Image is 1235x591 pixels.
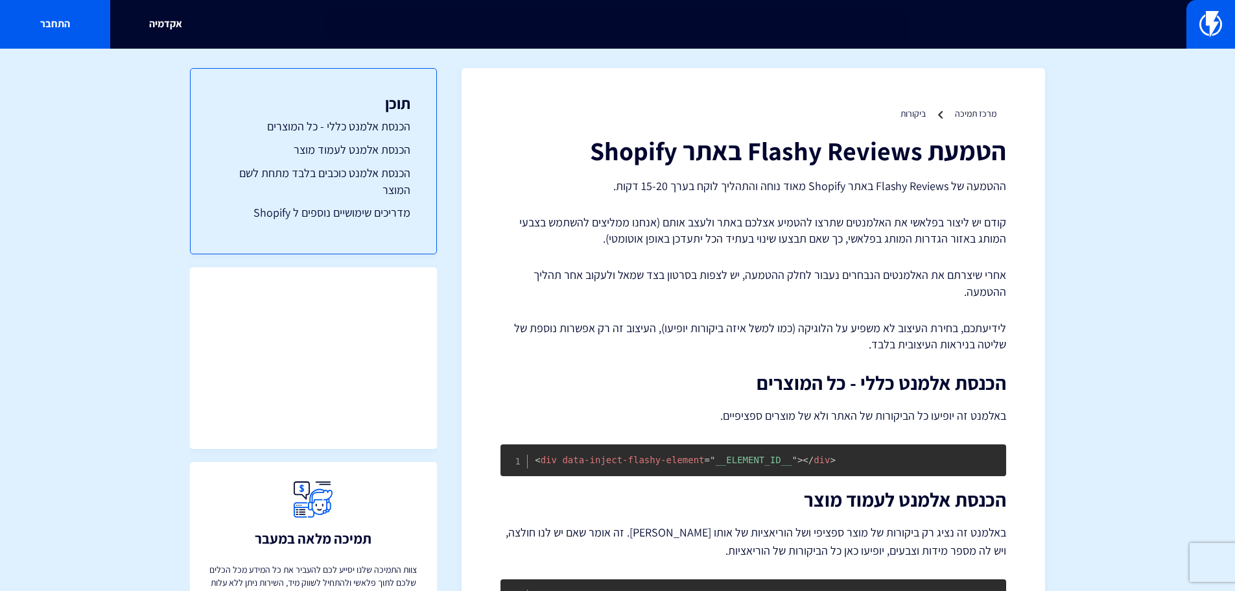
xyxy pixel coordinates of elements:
[217,141,410,158] a: הכנסת אלמנט לעמוד מוצר
[705,455,797,465] span: __ELEMENT_ID__
[500,489,1006,511] h2: הכנסת אלמנט לעמוד מוצר
[500,524,1006,560] p: באלמנט זה נציג רק ביקורות של מוצר ספציפי ושל הוריאציות של אותו [PERSON_NAME]. זה אומר שאם יש לנו ...
[797,455,803,465] span: >
[803,455,814,465] span: </
[217,95,410,112] h3: תוכן
[500,320,1006,353] p: לידיעתכם, בחירת העיצוב לא משפיע על הלוגיקה (כמו למשל איזה ביקורות יופיעו), העיצוב זה רק אפשרות נו...
[710,455,715,465] span: "
[217,165,410,198] a: הכנסת אלמנט כוכבים בלבד מתחת לשם המוצר
[255,531,371,546] h3: תמיכה מלאה במעבר
[535,455,557,465] span: div
[326,10,910,40] input: חיפוש מהיר...
[535,455,540,465] span: <
[500,136,1006,165] h1: הטמעת Flashy Reviews באתר Shopify
[500,214,1006,247] p: קודם יש ליצור בפלאשי את האלמנטים שתרצו להטמיע אצלכם באתר ולעצב אותם (אנחנו ממליצים להשתמש בצבעי ה...
[500,178,1006,195] p: ההטמעה של Flashy Reviews באתר Shopify מאוד נוחה והתהליך לוקח בערך 15-20 דקות.
[955,108,996,119] a: מרכז תמיכה
[206,563,421,589] p: צוות התמיכה שלנו יסייע לכם להעביר את כל המידע מכל הכלים שלכם לתוך פלאשי ולהתחיל לשווק מיד, השירות...
[500,372,1006,394] h2: הכנסת אלמנט כללי - כל המוצרים
[900,108,926,119] a: ביקורות
[217,204,410,221] a: מדריכים שימושיים נוספים ל Shopify
[500,407,1006,425] p: באלמנט זה יופיעו כל הביקורות של האתר ולא של מוצרים ספציפיים.
[830,455,835,465] span: >
[500,267,1006,300] p: אחרי שיצרתם את האלמנטים הנבחרים נעבור לחלק ההטמעה, יש לצפות בסרטון בצד שמאל ולעקוב אחר תהליך ההטמעה.
[217,118,410,135] a: הכנסת אלמנט כללי - כל המוצרים
[803,455,830,465] span: div
[705,455,710,465] span: =
[562,455,704,465] span: data-inject-flashy-element
[792,455,797,465] span: "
